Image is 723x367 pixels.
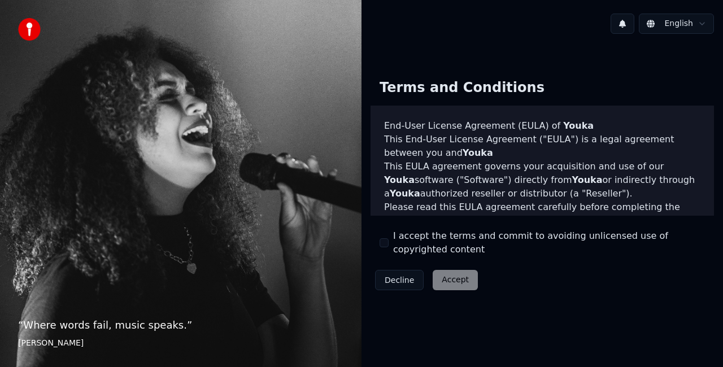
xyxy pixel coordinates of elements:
[18,18,41,41] img: youka
[390,188,420,199] span: Youka
[371,70,554,106] div: Terms and Conditions
[375,270,424,290] button: Decline
[384,133,700,160] p: This End-User License Agreement ("EULA") is a legal agreement between you and
[384,160,700,200] p: This EULA agreement governs your acquisition and use of our software ("Software") directly from o...
[393,229,705,256] label: I accept the terms and commit to avoiding unlicensed use of copyrighted content
[572,174,603,185] span: Youka
[384,200,700,255] p: Please read this EULA agreement carefully before completing the installation process and using th...
[18,338,343,349] footer: [PERSON_NAME]
[384,174,415,185] span: Youka
[384,119,700,133] h3: End-User License Agreement (EULA) of
[18,317,343,333] p: “ Where words fail, music speaks. ”
[463,147,493,158] span: Youka
[539,215,570,226] span: Youka
[563,120,594,131] span: Youka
